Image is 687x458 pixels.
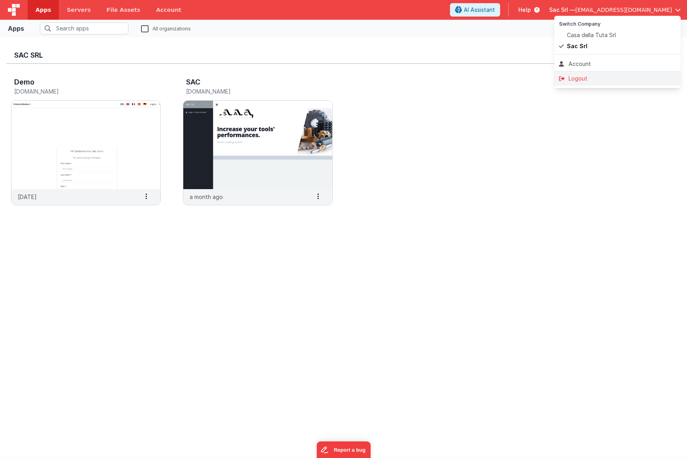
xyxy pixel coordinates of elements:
span: Casa della Tuta Srl [567,31,616,39]
iframe: Marker.io feedback button [316,441,371,458]
div: Logout [559,75,676,83]
span: Sac Srl [567,42,587,50]
div: Account [559,60,676,68]
h5: Switch Company [559,21,676,26]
